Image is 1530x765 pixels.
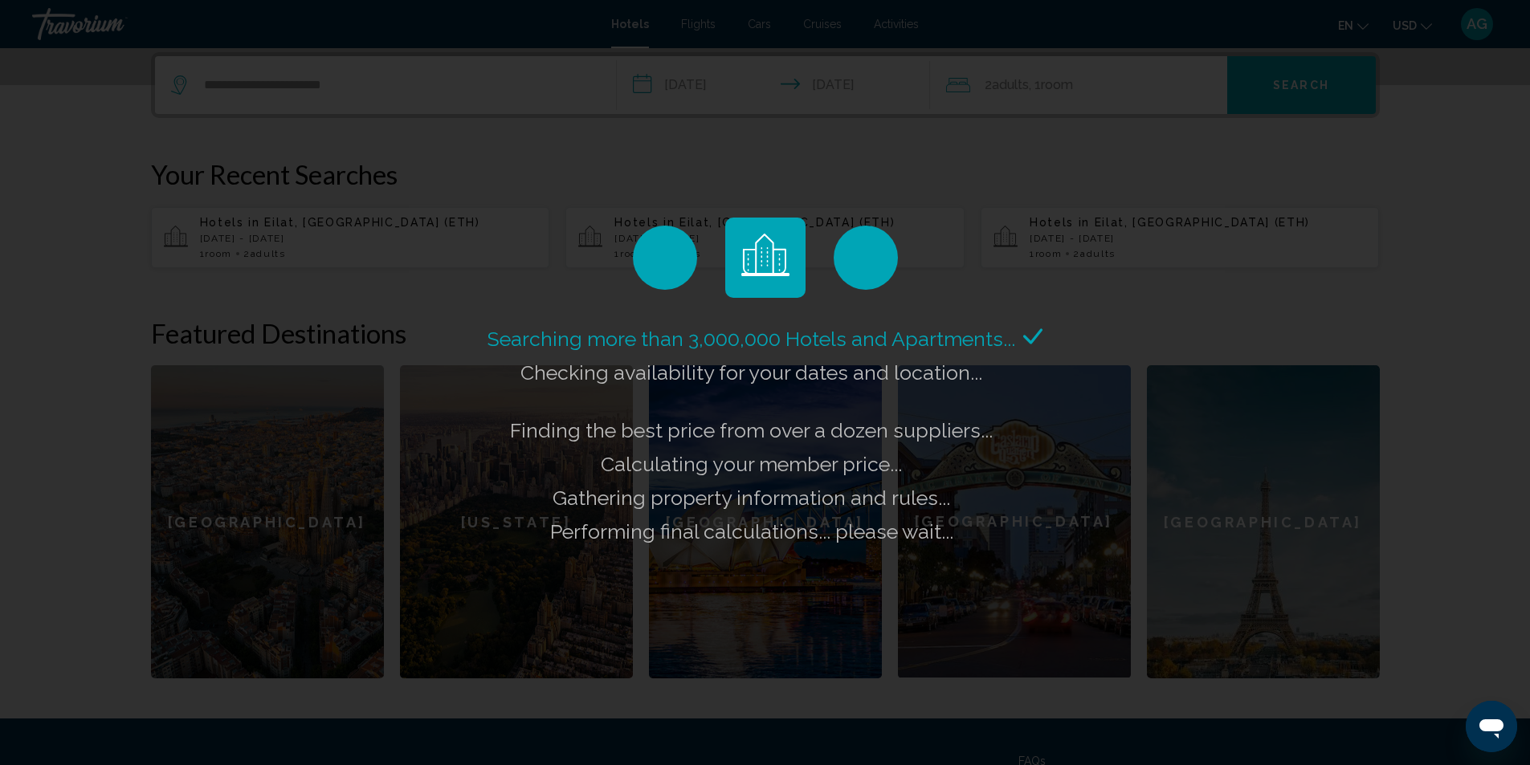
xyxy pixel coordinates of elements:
iframe: לחצן לפתיחת חלון הודעות הטקסט [1466,701,1517,752]
span: Checking availability for your dates and location... [520,360,982,385]
span: Finding the best price from over a dozen suppliers... [510,418,993,442]
span: Calculating your member price... [601,452,902,476]
span: Searching more than 3,000,000 Hotels and Apartments... [488,327,1015,351]
span: Gathering property information and rules... [553,486,950,510]
span: Performing final calculations... please wait... [550,519,953,543]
